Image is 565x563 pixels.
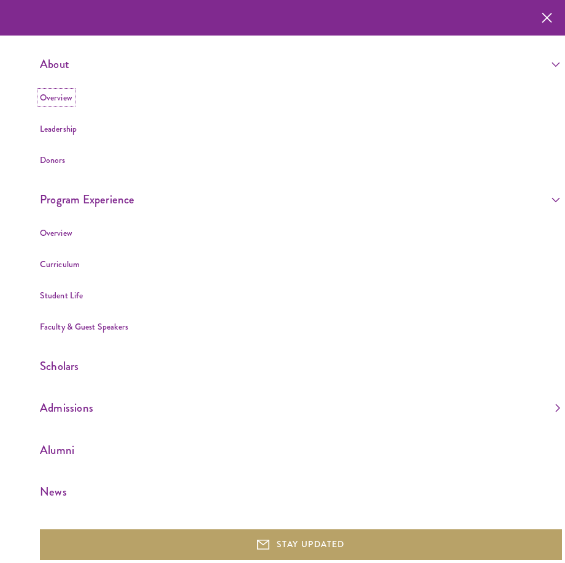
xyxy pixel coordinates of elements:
a: Donors [40,154,66,166]
a: Scholars [40,356,560,376]
a: News [40,482,560,502]
a: Curriculum [40,258,80,270]
a: Leadership [40,123,77,135]
a: Student Life [40,289,83,301]
a: About [40,54,560,74]
a: Overview [40,227,72,239]
a: Admissions [40,398,560,418]
a: Faculty & Guest Speakers [40,320,128,333]
a: Overview [40,91,72,104]
a: Program Experience [40,189,560,210]
button: STAY UPDATED [40,529,562,560]
a: Alumni [40,440,560,460]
